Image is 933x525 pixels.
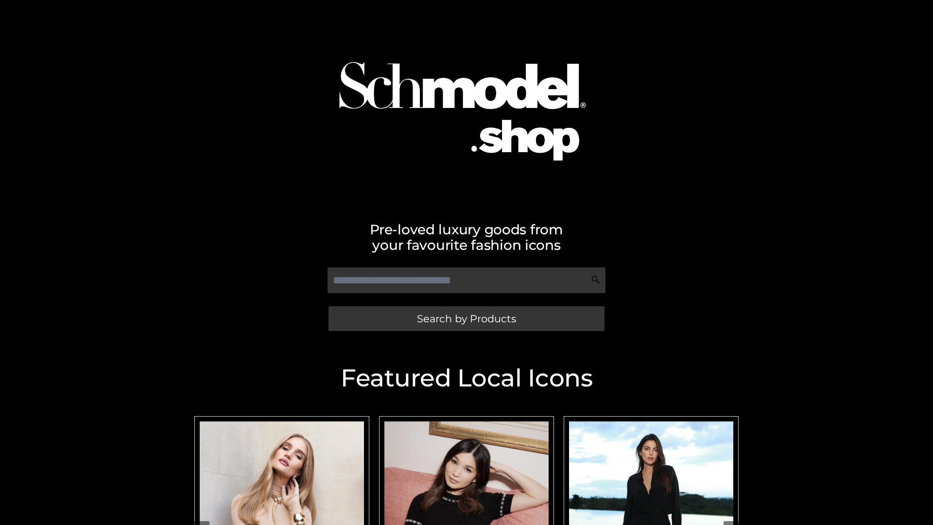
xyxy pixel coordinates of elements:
h2: Pre-loved luxury goods from your favourite fashion icons [190,222,743,253]
h2: Featured Local Icons​ [190,366,743,390]
a: Search by Products [328,306,605,331]
span: Search by Products [417,314,516,324]
img: Search Icon [591,275,601,285]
